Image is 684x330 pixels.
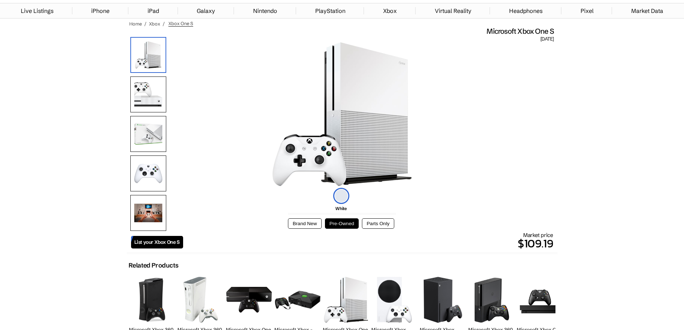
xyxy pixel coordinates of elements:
span: White [335,206,346,211]
div: Market price [183,232,553,252]
a: Live Listings [17,4,57,18]
img: Microsoft Xbox Series X [424,277,462,323]
button: Parts Only [362,218,394,229]
img: Controller [130,155,166,191]
span: / [163,21,165,27]
span: Xbox One S [168,20,193,27]
a: iPad [144,4,163,18]
img: Microsoft Xbox 360 E [473,277,510,322]
h2: Related Products [129,261,178,269]
a: Xbox [380,4,400,18]
img: Microsoft Xbox One S [273,42,412,186]
a: Nintendo [250,4,281,18]
p: $109.19 [183,235,553,252]
img: Microsoft Xbox One S [324,277,368,323]
img: Microsoft Xbox Series S [377,277,412,322]
button: Pre-Owned [325,218,359,229]
img: Microsoft Xbox One [226,277,272,323]
span: Microsoft Xbox One S [487,27,554,36]
button: Brand New [288,218,321,229]
img: Playing [130,195,166,231]
img: Microsoft Xbox One S [130,37,166,73]
img: Microsoft Xbox 360 Elite [138,277,166,323]
a: Xbox [149,21,160,27]
a: Pixel [577,4,597,18]
span: List your Xbox One S [134,239,180,245]
a: PlayStation [312,4,349,18]
a: Headphones [506,4,546,18]
img: Microsoft Xbox 360 Arcade [183,277,218,322]
img: Microsoft Xbox One X [517,278,563,322]
a: Market Data [628,4,667,18]
img: Box [130,116,166,152]
img: Front [130,76,166,112]
a: iPhone [88,4,113,18]
img: white-icon [333,188,349,204]
a: Virtual Reality [431,4,475,18]
span: [DATE] [540,36,554,42]
a: Galaxy [193,4,219,18]
img: Microsoft Xbox - Original [274,290,321,310]
a: Home [129,21,142,27]
span: / [144,21,146,27]
a: List your Xbox One S [131,236,183,248]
